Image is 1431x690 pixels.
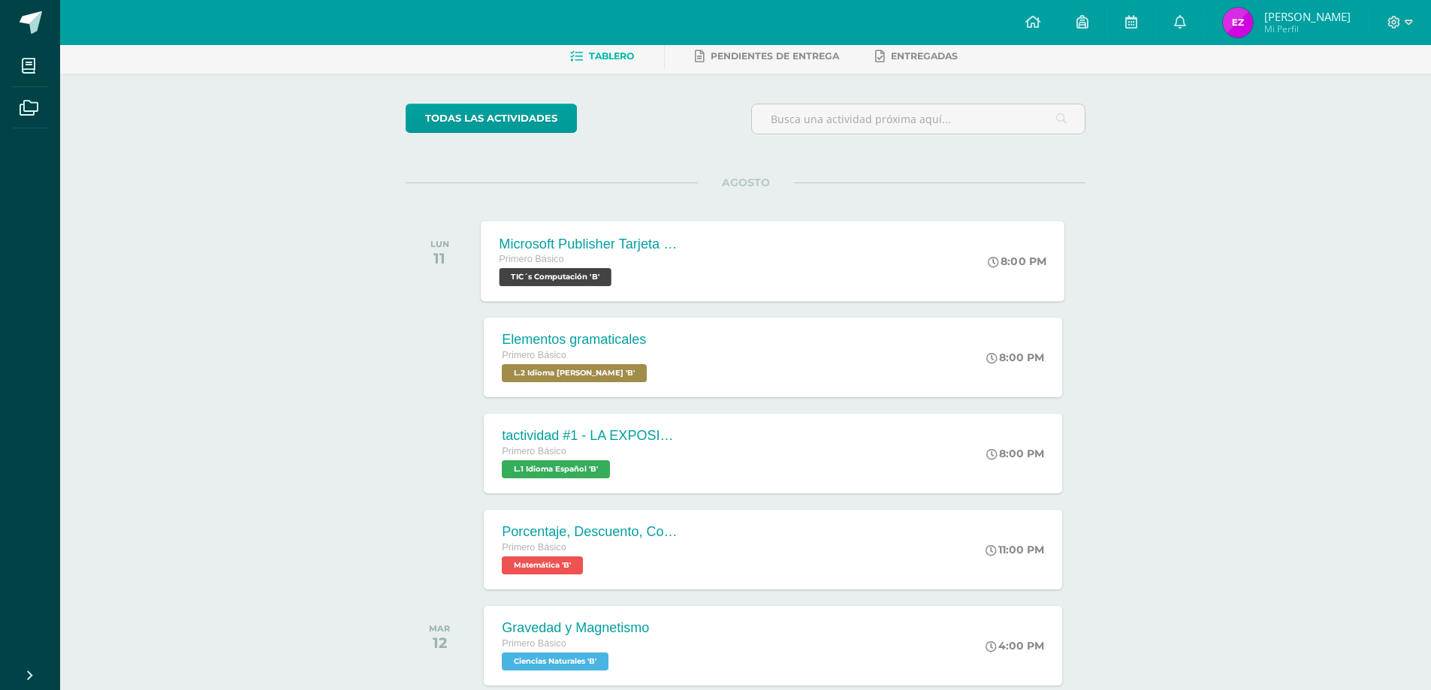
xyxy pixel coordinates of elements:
span: [PERSON_NAME] [1264,9,1351,24]
div: LUN [430,239,449,249]
div: 11:00 PM [986,543,1044,556]
span: AGOSTO [698,176,794,189]
div: 12 [429,634,450,652]
span: Matemática 'B' [502,556,583,574]
a: Entregadas [875,44,958,68]
span: Primero Básico [500,254,564,264]
div: Gravedad y Magnetismo [502,620,649,636]
span: Primero Básico [502,638,566,649]
div: 8:00 PM [986,351,1044,364]
span: L.1 Idioma Español 'B' [502,460,610,478]
span: Tablero [589,50,634,62]
span: Primero Básico [502,446,566,456]
a: Pendientes de entrega [695,44,839,68]
a: todas las Actividades [406,104,577,133]
span: Primero Básico [502,350,566,360]
span: Pendientes de entrega [711,50,839,62]
div: 8:00 PM [986,447,1044,460]
div: Porcentaje, Descuento, Comisión [502,524,682,540]
span: Ciencias Naturales 'B' [502,652,608,670]
img: 687af13bb66982c3e5287b72cc16effe.png [1223,8,1253,38]
div: 8:00 PM [989,255,1047,268]
div: 11 [430,249,449,267]
span: TIC´s Computación 'B' [500,268,611,286]
div: tactividad #1 - LA EXPOSICIÓN ORAL [502,428,682,444]
span: Primero Básico [502,542,566,553]
a: Tablero [570,44,634,68]
span: L.2 Idioma Maya Kaqchikel 'B' [502,364,647,382]
span: Entregadas [891,50,958,62]
div: MAR [429,623,450,634]
div: 4:00 PM [986,639,1044,652]
div: Elementos gramaticales [502,332,651,348]
div: Microsoft Publisher Tarjeta de invitación [500,236,681,252]
span: Mi Perfil [1264,23,1351,35]
input: Busca una actividad próxima aquí... [752,104,1085,134]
